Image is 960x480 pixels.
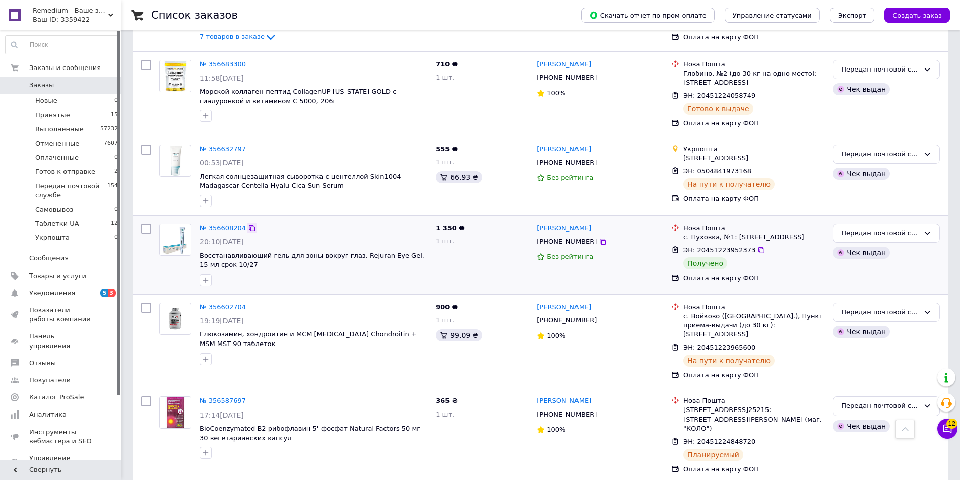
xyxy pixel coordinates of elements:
div: с. Пуховка, №1: [STREET_ADDRESS] [683,233,824,242]
a: Фото товару [159,396,191,429]
span: Оплаченные [35,153,79,162]
div: Оплата на карту ФОП [683,119,824,128]
span: 0 [114,153,118,162]
div: Чек выдан [833,247,890,259]
span: 100% [547,332,565,339]
span: Новые [35,96,57,105]
button: Экспорт [830,8,874,23]
a: [PERSON_NAME] [537,60,591,70]
div: Нова Пошта [683,396,824,405]
span: 19:19[DATE] [200,317,244,325]
span: Заказы и сообщения [29,63,101,73]
div: Оплата на карту ФОП [683,194,824,203]
h1: Список заказов [151,9,238,21]
span: 11:58[DATE] [200,74,244,82]
a: [PERSON_NAME] [537,224,591,233]
span: ЭН: 20451223965600 [683,344,755,351]
span: Инструменты вебмастера и SEO [29,428,93,446]
span: Сообщения [29,254,69,263]
span: 12 [946,419,957,429]
span: 00:53[DATE] [200,159,244,167]
span: Выполненные [35,125,84,134]
a: Создать заказ [874,11,950,19]
span: Отзывы [29,359,56,368]
div: Нова Пошта [683,303,824,312]
span: 555 ₴ [436,145,458,153]
span: Самовывоз [35,205,73,214]
span: 0 [114,233,118,242]
span: 5 [100,289,108,297]
div: [PHONE_NUMBER] [535,314,599,327]
span: Показатели работы компании [29,306,93,324]
a: Глюкозамин, хондроитин и МСМ [MEDICAL_DATA] Chondroitin + MSM MST 90 таблеток [200,330,417,348]
button: Чат с покупателем12 [937,419,957,439]
img: Фото товару [160,224,191,255]
div: Нова Пошта [683,60,824,69]
span: ЭН: 20451223952373 [683,246,755,254]
a: [PERSON_NAME] [537,303,591,312]
span: 1 350 ₴ [436,224,464,232]
div: Чек выдан [833,326,890,338]
span: Каталог ProSale [29,393,84,402]
a: [PERSON_NAME] [537,396,591,406]
button: Управление статусами [725,8,820,23]
div: 99.09 ₴ [436,329,482,341]
div: Нова Пошта [683,224,824,233]
span: 20:10[DATE] [200,238,244,246]
div: [STREET_ADDRESS]25215: [STREET_ADDRESS][PERSON_NAME] (маг. "КОЛО") [683,405,824,433]
a: Морской коллаген-пептид CollagenUP [US_STATE] GOLD с гиалуронкой и витамином C 5000, 206г [200,88,396,105]
span: 12 [111,219,118,228]
span: Без рейтинга [547,174,593,181]
span: Управление сайтом [29,454,93,472]
div: [PHONE_NUMBER] [535,408,599,421]
span: 365 ₴ [436,397,458,404]
span: 57232 [100,125,118,134]
div: 66.93 ₴ [436,171,482,183]
a: 7 товаров в заказе [200,33,277,40]
span: ЭН: 0504841973168 [683,167,751,175]
div: Передан почтовой службе [841,307,919,318]
span: Восстанавливающий гель для зоны вокруг глаз, Rejuran Eye Gel, 15 мл срок 10/27 [200,252,424,269]
span: 2 [114,167,118,176]
div: На пути к получателю [683,178,775,190]
span: Аналитика [29,410,67,419]
span: Товары и услуги [29,271,86,281]
button: Скачать отчет по пром-оплате [581,8,715,23]
a: Фото товару [159,145,191,177]
a: Фото товару [159,224,191,256]
div: [STREET_ADDRESS] [683,154,824,163]
div: Передан почтовой службе [841,149,919,160]
span: Экспорт [838,12,866,19]
span: Управление статусами [733,12,812,19]
span: Таблетки UA [35,219,79,228]
a: № 356602704 [200,303,246,311]
span: Укрпошта [35,233,70,242]
span: 710 ₴ [436,60,458,68]
div: Оплата на карту ФОП [683,465,824,474]
div: Планируемый [683,449,743,461]
div: [PHONE_NUMBER] [535,235,599,248]
span: 154 [107,182,118,200]
span: Покупатели [29,376,71,385]
a: № 356587697 [200,397,246,404]
span: ЭН: 20451224058749 [683,92,755,99]
span: 1 шт. [436,74,454,81]
a: BioCoenzymated B2 рибофлавин 5'-фосфат Natural Factors 50 мг 30 вегетарианских капсул [200,425,420,442]
span: 900 ₴ [436,303,458,311]
span: Отмененные [35,139,79,148]
div: Готово к выдаче [683,103,753,115]
div: Передан почтовой службе [841,64,919,75]
img: Фото товару [160,397,191,428]
div: Чек выдан [833,83,890,95]
span: 1 шт. [436,158,454,166]
span: 7607 [104,139,118,148]
a: Легкая солнцезащитная сыворотка с центеллой Skin1004 Madagascar Centella Hyalu-Cica Sun Serum [200,173,401,190]
input: Поиск [6,36,118,54]
div: Чек выдан [833,420,890,432]
a: № 356632797 [200,145,246,153]
span: Скачать отчет по пром-оплате [589,11,707,20]
div: Передан почтовой службе [841,401,919,412]
div: Получено [683,257,727,269]
span: 1 шт. [436,237,454,245]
